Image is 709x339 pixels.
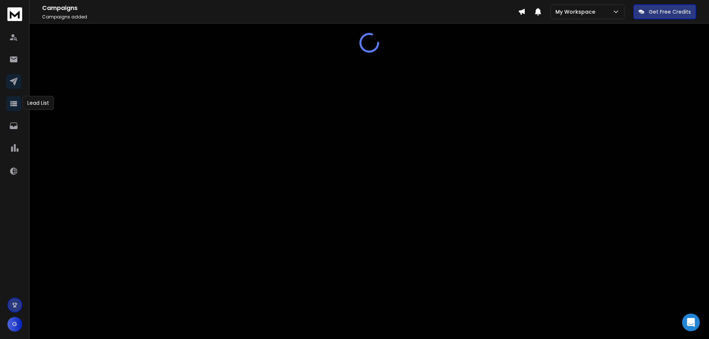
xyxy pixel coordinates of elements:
button: G [7,317,22,332]
img: logo [7,7,22,21]
h1: Campaigns [42,4,518,13]
div: Open Intercom Messenger [682,314,700,331]
p: Get Free Credits [649,8,691,15]
p: My Workspace [555,8,598,15]
button: Get Free Credits [633,4,696,19]
div: Lead List [23,96,54,110]
p: Campaigns added [42,14,518,20]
